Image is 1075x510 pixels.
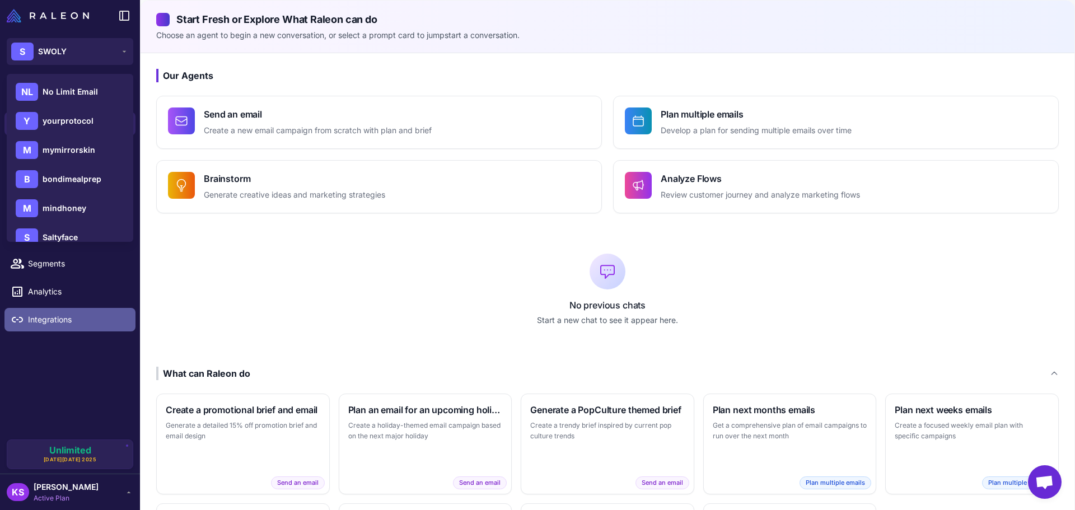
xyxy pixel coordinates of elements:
[661,124,852,137] p: Develop a plan for sending multiple emails over time
[453,476,507,489] span: Send an email
[4,280,135,303] a: Analytics
[4,308,135,331] a: Integrations
[166,403,320,417] h3: Create a promotional brief and email
[713,403,867,417] h3: Plan next months emails
[156,367,250,380] div: What can Raleon do
[156,69,1059,82] h3: Our Agents
[7,9,94,22] a: Raleon Logo
[613,160,1059,213] button: Analyze FlowsReview customer journey and analyze marketing flows
[661,189,860,202] p: Review customer journey and analyze marketing flows
[895,420,1049,442] p: Create a focused weekly email plan with specific campaigns
[28,314,127,326] span: Integrations
[156,314,1059,326] p: Start a new chat to see it appear here.
[530,403,685,417] h3: Generate a PopCulture themed brief
[7,483,29,501] div: KS
[885,394,1059,494] button: Plan next weeks emailsCreate a focused weekly email plan with specific campaignsPlan multiple emails
[43,86,98,98] span: No Limit Email
[156,160,602,213] button: BrainstormGenerate creative ideas and marketing strategies
[530,420,685,442] p: Create a trendy brief inspired by current pop culture trends
[38,45,67,58] span: SWOLY
[713,420,867,442] p: Get a comprehensive plan of email campaigns to run over the next month
[16,83,38,101] div: NL
[635,476,689,489] span: Send an email
[43,173,101,185] span: bondimealprep
[7,38,133,65] button: SSWOLY
[982,476,1054,489] span: Plan multiple emails
[49,446,91,455] span: Unlimited
[204,124,432,137] p: Create a new email campaign from scratch with plan and brief
[204,189,385,202] p: Generate creative ideas and marketing strategies
[156,29,1059,41] p: Choose an agent to begin a new conversation, or select a prompt card to jumpstart a conversation.
[34,481,99,493] span: [PERSON_NAME]
[4,224,135,247] a: Calendar
[348,403,503,417] h3: Plan an email for an upcoming holiday
[271,476,325,489] span: Send an email
[16,112,38,130] div: Y
[44,456,97,464] span: [DATE][DATE] 2025
[613,96,1059,149] button: Plan multiple emailsDevelop a plan for sending multiple emails over time
[156,298,1059,312] p: No previous chats
[895,403,1049,417] h3: Plan next weeks emails
[43,202,86,214] span: mindhoney
[1028,465,1062,499] div: Open chat
[11,43,34,60] div: S
[521,394,694,494] button: Generate a PopCulture themed briefCreate a trendy brief inspired by current pop culture trendsSen...
[204,172,385,185] h4: Brainstorm
[43,115,94,127] span: yourprotocol
[166,420,320,442] p: Generate a detailed 15% off promotion brief and email design
[156,96,602,149] button: Send an emailCreate a new email campaign from scratch with plan and brief
[28,286,127,298] span: Analytics
[34,493,99,503] span: Active Plan
[16,199,38,217] div: M
[16,170,38,188] div: B
[204,107,432,121] h4: Send an email
[4,196,135,219] a: Campaigns
[4,112,135,135] a: Chats
[16,228,38,246] div: S
[661,172,860,185] h4: Analyze Flows
[43,144,95,156] span: mymirrorskin
[156,394,330,494] button: Create a promotional brief and emailGenerate a detailed 15% off promotion brief and email designS...
[348,420,503,442] p: Create a holiday-themed email campaign based on the next major holiday
[43,231,78,244] span: Saltyface
[28,258,127,270] span: Segments
[4,252,135,275] a: Segments
[7,9,89,22] img: Raleon Logo
[800,476,871,489] span: Plan multiple emails
[339,394,512,494] button: Plan an email for an upcoming holidayCreate a holiday-themed email campaign based on the next maj...
[4,140,135,163] a: Knowledge
[16,141,38,159] div: M
[156,12,1059,27] h2: Start Fresh or Explore What Raleon can do
[4,168,135,191] a: Email Design
[661,107,852,121] h4: Plan multiple emails
[703,394,877,494] button: Plan next months emailsGet a comprehensive plan of email campaigns to run over the next monthPlan...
